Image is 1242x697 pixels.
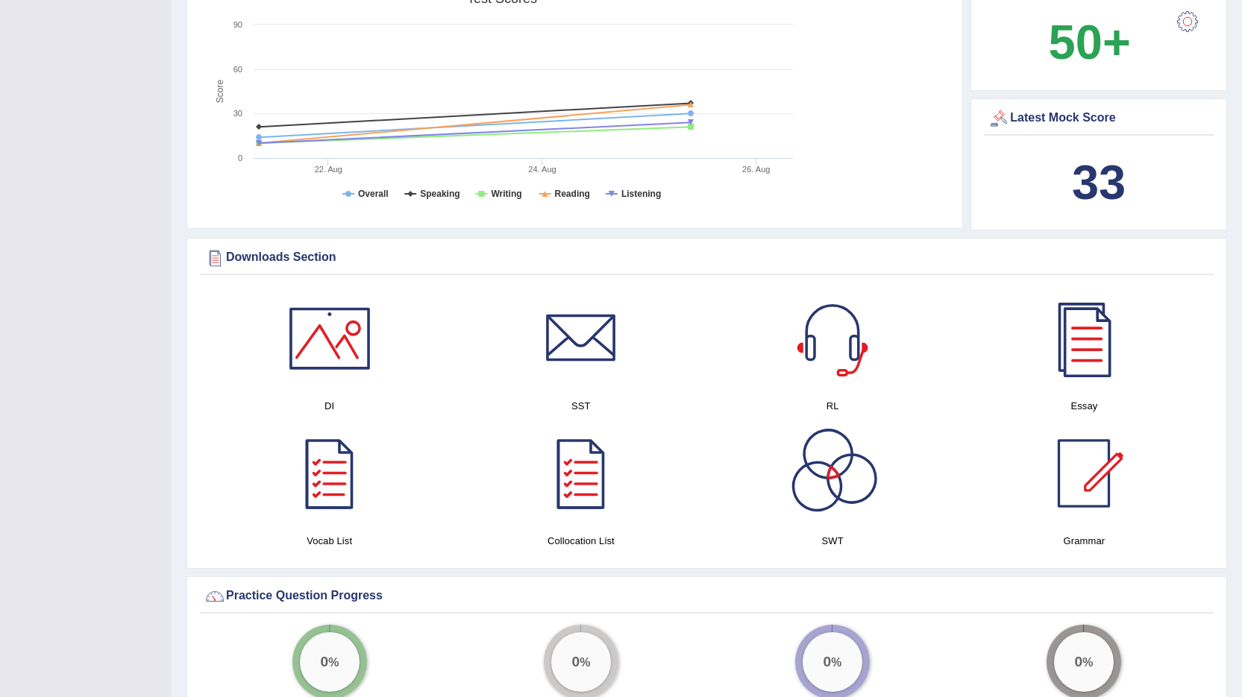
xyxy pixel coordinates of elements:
tspan: Writing [491,189,521,199]
text: 30 [233,109,242,118]
div: Downloads Section [204,247,1210,269]
big: 0 [320,654,328,670]
b: 50+ [1049,15,1131,69]
div: % [300,632,360,692]
h4: RL [715,398,951,414]
div: % [803,632,862,692]
tspan: 24. Aug [528,165,556,174]
big: 0 [1075,654,1083,670]
text: 60 [233,65,242,74]
h4: Essay [966,398,1202,414]
h4: SST [462,398,699,414]
big: 0 [571,654,580,670]
text: 0 [238,154,242,163]
tspan: Listening [621,189,661,199]
h4: SWT [715,533,951,549]
tspan: Reading [555,189,590,199]
h4: Collocation List [462,533,699,549]
tspan: 22. Aug [315,165,342,174]
tspan: Score [215,80,225,104]
b: 33 [1072,155,1126,209]
div: Practice Question Progress [204,585,1210,608]
tspan: Overall [358,189,389,199]
tspan: 26. Aug [742,165,770,174]
h4: DI [211,398,448,414]
div: % [551,632,611,692]
h4: Grammar [966,533,1202,549]
h4: Vocab List [211,533,448,549]
div: % [1054,632,1114,692]
div: Latest Mock Score [988,107,1210,130]
big: 0 [824,654,832,670]
tspan: Speaking [420,189,460,199]
text: 90 [233,20,242,29]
